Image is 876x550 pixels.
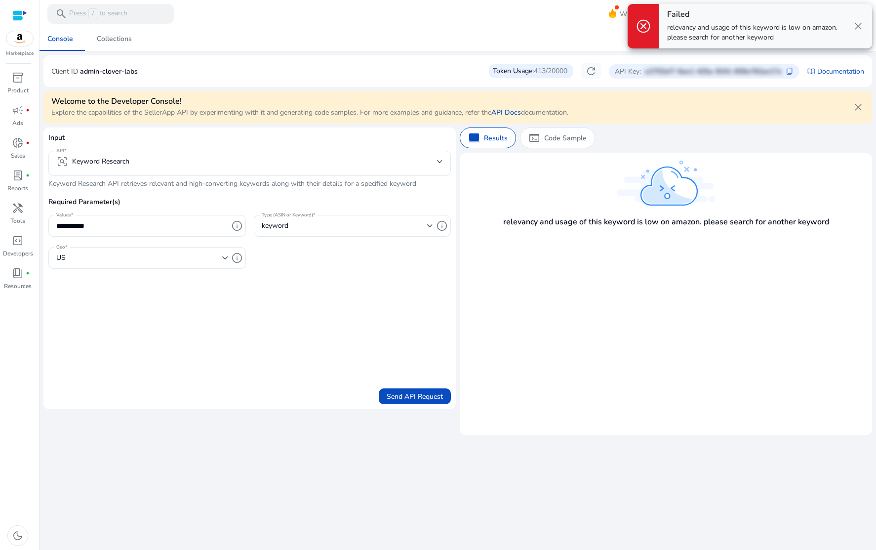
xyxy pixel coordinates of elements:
span: fiber_manual_record [26,173,30,177]
p: Required Parameter(s) [48,197,451,215]
mat-label: Geo [56,244,65,251]
span: campaign [12,104,24,116]
span: info [231,252,243,264]
span: dark_mode [12,530,24,542]
span: inventory_2 [12,72,24,84]
span: info [436,220,448,232]
span: info [231,220,243,232]
button: Send API Request [379,388,451,404]
img: amazon.svg [6,31,33,46]
span: close [852,20,864,32]
div: Collections [97,36,132,42]
span: search [55,8,67,20]
img: something_went_wrong.svg [617,161,716,206]
mat-label: API [56,147,64,154]
p: Results [484,133,508,143]
span: lab_profile [12,169,24,181]
span: handyman [12,202,24,214]
div: Console [47,36,73,42]
p: Product [7,86,29,95]
p: relevancy and usage of this keyword is low on amazon. please search for another keyword [667,23,850,42]
a: API Docs [491,108,521,117]
p: Resources [4,282,32,291]
p: Sales [11,151,25,160]
span: content_copy [786,67,794,75]
span: code_blocks [12,235,24,247]
h4: relevancy and usage of this keyword is low on amazon. please search for another keyword [503,217,829,227]
span: fiber_manual_record [26,108,30,112]
span: keyword [262,221,288,230]
span: cancel [636,18,651,34]
span: close [852,101,864,113]
div: Token Usage: [489,64,573,78]
span: refresh [585,65,597,77]
span: frame_inspect [56,156,68,168]
span: fiber_manual_record [26,141,30,145]
mat-label: Values [56,212,71,218]
span: US [56,253,66,262]
span: donut_small [12,137,24,149]
div: Keyword Research [56,156,129,168]
span: terminal [528,132,540,144]
span: What's New [620,5,658,23]
p: Ads [12,119,23,127]
p: Press to search [69,8,127,19]
p: Tools [10,216,25,225]
span: book_4 [12,267,24,279]
p: Code Sample [544,133,587,143]
p: Input [48,132,451,151]
span: fiber_manual_record [26,271,30,275]
span: Send API Request [387,391,443,402]
p: API Key: [615,66,641,77]
span: 413/20000 [534,66,567,76]
span: import_contacts [807,67,815,75]
p: Developers [3,249,33,258]
span: / [88,8,97,19]
p: Marketplace [6,50,34,57]
h4: Failed [667,10,850,19]
p: Client ID [51,66,78,77]
mat-label: Type (ASIN or Keyword) [262,212,313,218]
p: Reports [7,184,28,193]
p: admin-clover-labs [80,66,138,77]
p: e2702af7-6ae1-425a-9241-659a762ae17a [645,66,782,77]
a: Documentation [817,66,864,77]
h4: Welcome to the Developer Console! [51,97,568,106]
p: Explore the capabilities of the SellerApp API by experimenting with it and generating code sample... [51,107,568,118]
span: computer [468,132,480,144]
button: refresh [581,63,601,79]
